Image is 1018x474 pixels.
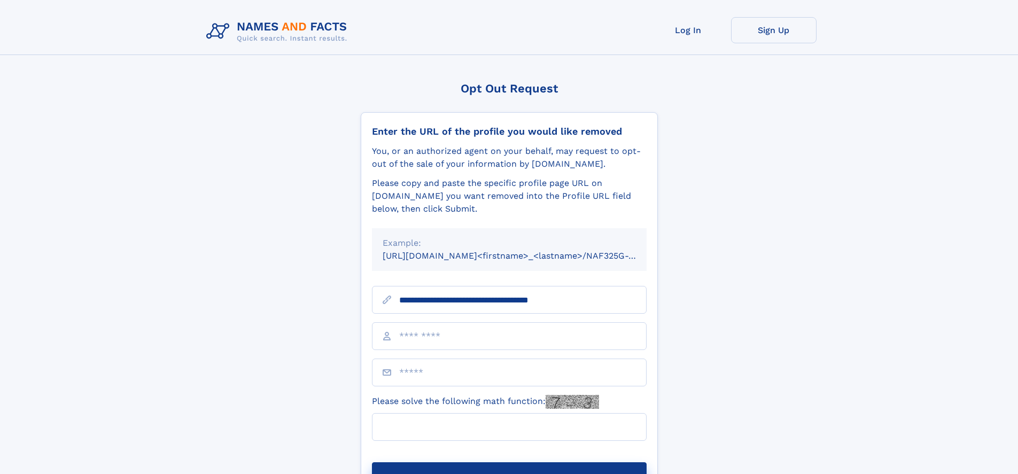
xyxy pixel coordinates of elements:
small: [URL][DOMAIN_NAME]<firstname>_<lastname>/NAF325G-xxxxxxxx [383,251,667,261]
a: Sign Up [731,17,817,43]
div: Please copy and paste the specific profile page URL on [DOMAIN_NAME] you want removed into the Pr... [372,177,647,215]
div: Example: [383,237,636,250]
label: Please solve the following math function: [372,395,599,409]
img: Logo Names and Facts [202,17,356,46]
div: Opt Out Request [361,82,658,95]
div: Enter the URL of the profile you would like removed [372,126,647,137]
a: Log In [646,17,731,43]
div: You, or an authorized agent on your behalf, may request to opt-out of the sale of your informatio... [372,145,647,170]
